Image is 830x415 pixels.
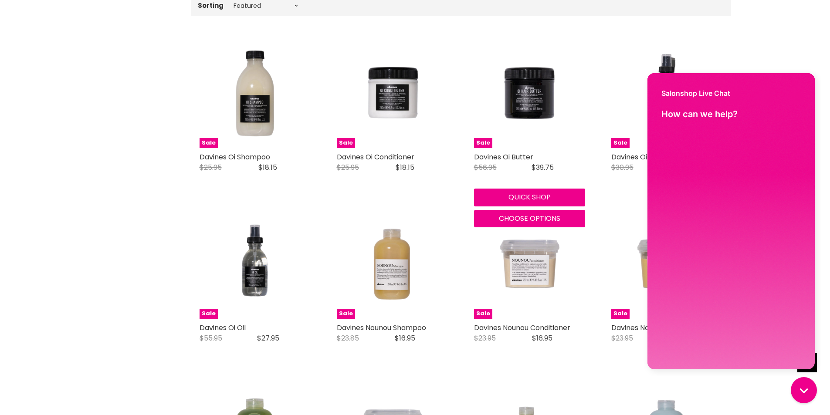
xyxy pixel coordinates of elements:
[257,333,279,343] span: $27.95
[337,37,448,148] img: Davines Oi Conditioner
[337,309,355,319] span: Sale
[200,152,270,162] a: Davines Oi Shampoo
[611,37,722,148] img: Davines Oi All In One Milk
[396,162,414,172] span: $18.15
[474,208,585,319] img: Davines Nounou Conditioner
[611,323,701,333] a: Davines Nounou Hair Mask
[474,138,492,148] span: Sale
[474,309,492,319] span: Sale
[337,162,359,172] span: $25.95
[337,323,426,333] a: Davines Nounou Shampoo
[337,152,414,162] a: Davines Oi Conditioner
[200,323,246,333] a: Davines Oi Oil
[200,333,222,343] span: $55.95
[200,37,311,148] img: Davines Oi Shampoo
[200,138,218,148] span: Sale
[611,162,634,172] span: $30.95
[611,208,722,319] img: Davines Nounou Hair Mask
[337,333,359,343] span: $23.85
[258,162,277,172] span: $18.15
[474,37,585,148] img: Davines Oi Butter
[200,309,218,319] span: Sale
[532,162,554,172] span: $39.75
[474,323,570,333] a: Davines Nounou Conditioner
[198,2,224,9] label: Sorting
[611,152,696,162] a: Davines Oi All In One Milk
[474,189,585,206] button: Quick shop
[337,37,448,148] a: Davines Oi Conditioner Sale
[474,333,496,343] span: $23.95
[474,162,497,172] span: $56.95
[200,208,311,319] a: Davines Oi Oil Sale
[337,138,355,148] span: Sale
[611,309,630,319] span: Sale
[474,37,585,148] a: Davines Oi Butter Sale
[611,208,722,319] a: Davines Nounou Hair Mask Sale
[200,37,311,148] a: Davines Oi Shampoo Sale
[499,213,560,223] span: Choose options
[200,208,311,319] img: Davines Oi Oil
[474,208,585,319] a: Davines Nounou Conditioner Sale
[474,152,533,162] a: Davines Oi Butter
[200,162,222,172] span: $25.95
[337,208,448,319] img: Davines Nounou Shampoo
[474,210,585,227] button: Choose options
[395,333,415,343] span: $16.95
[611,138,630,148] span: Sale
[532,333,552,343] span: $16.95
[611,37,722,148] a: Davines Oi All In One Milk Sale
[786,374,821,406] iframe: Gorgias live chat messenger
[337,208,448,319] a: Davines Nounou Shampoo Sale
[641,69,821,376] iframe: Gorgias live chat window
[611,333,633,343] span: $23.95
